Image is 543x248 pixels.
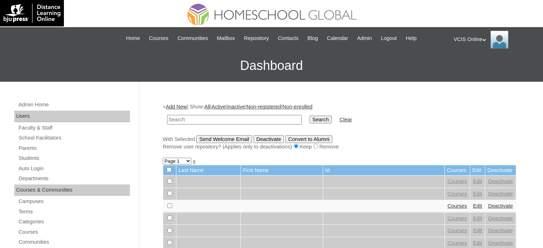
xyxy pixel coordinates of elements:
td: Id [323,165,444,176]
a: Active [211,104,226,110]
span: Repository [244,34,269,42]
span: Communities [177,34,208,42]
a: Deactivate [488,216,513,221]
a: Deactivate [488,178,513,184]
a: Courses [448,240,467,246]
a: Deactivate [488,203,513,209]
a: Terms [18,207,130,216]
a: Edit [473,178,482,184]
span: Calendar [327,34,348,42]
div: Users [14,111,130,122]
a: Contacts [274,34,302,42]
a: Faculty & Staff [18,123,130,132]
a: Edit [473,191,482,197]
a: Categories [18,217,130,226]
td: First Name [241,165,323,176]
span: Blog [307,34,318,42]
span: Home [126,34,140,42]
a: School Facilitators [18,133,130,142]
input: Deactivate [253,135,284,143]
div: Courses & Communities [14,184,130,196]
a: Courses [448,216,467,221]
a: Deactivate [488,240,513,246]
a: Edit [473,240,482,246]
a: Help [402,34,420,42]
a: Communities [18,238,130,247]
a: Students [18,154,130,163]
div: Remove user repository? (Applies only to deactivations) Keep Remove [163,143,516,151]
a: Non-enrolled [282,104,312,110]
span: Contacts [278,34,298,42]
a: Non-registered [246,104,281,110]
a: Admin Home [18,100,130,109]
a: Calendar [323,34,352,42]
a: Communities [174,34,212,42]
a: Repository [240,34,272,42]
img: logo-white.png [4,4,60,23]
a: Courses [448,191,467,197]
td: Edit [470,165,485,176]
div: VCIS Online [454,31,536,49]
div: With Selected: [163,135,516,151]
a: Edit [473,228,482,233]
span: Help [406,34,417,42]
div: + | Show: | | | | [163,103,516,150]
a: Departments [18,174,130,183]
a: » [193,158,196,164]
td: Courses [445,165,470,176]
a: Admin [353,34,376,42]
a: Home [122,34,144,42]
input: Convert to Alumni [285,135,332,143]
a: Campuses [18,197,130,206]
input: Search [310,116,332,123]
a: Deactivate [488,228,513,233]
a: Logout [377,34,401,42]
a: Auto Login [18,164,130,173]
a: Deactivate [488,191,513,197]
a: Add New [166,104,187,110]
a: Blog [304,34,321,42]
td: Last Name [176,165,241,176]
a: Clear [340,117,352,122]
input: Search [167,115,302,125]
a: All [204,104,210,110]
a: Courses [18,228,130,237]
a: Edit [473,216,482,221]
span: Logout [381,34,397,42]
a: Inactive [227,104,245,110]
a: Courses [448,203,467,209]
a: Courses [448,228,467,233]
a: Edit [473,203,482,209]
img: VCIS Online Admin [491,31,508,49]
a: Parents [18,144,130,153]
span: Mailbox [217,34,235,42]
input: Send Welcome Email [196,135,252,143]
td: Deactivate [485,165,516,176]
a: Mailbox [213,34,239,42]
span: Admin [357,34,372,42]
span: Courses [149,34,169,42]
a: Courses [448,178,467,184]
a: Courses [145,34,172,42]
h3: Dashboard [4,50,539,82]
